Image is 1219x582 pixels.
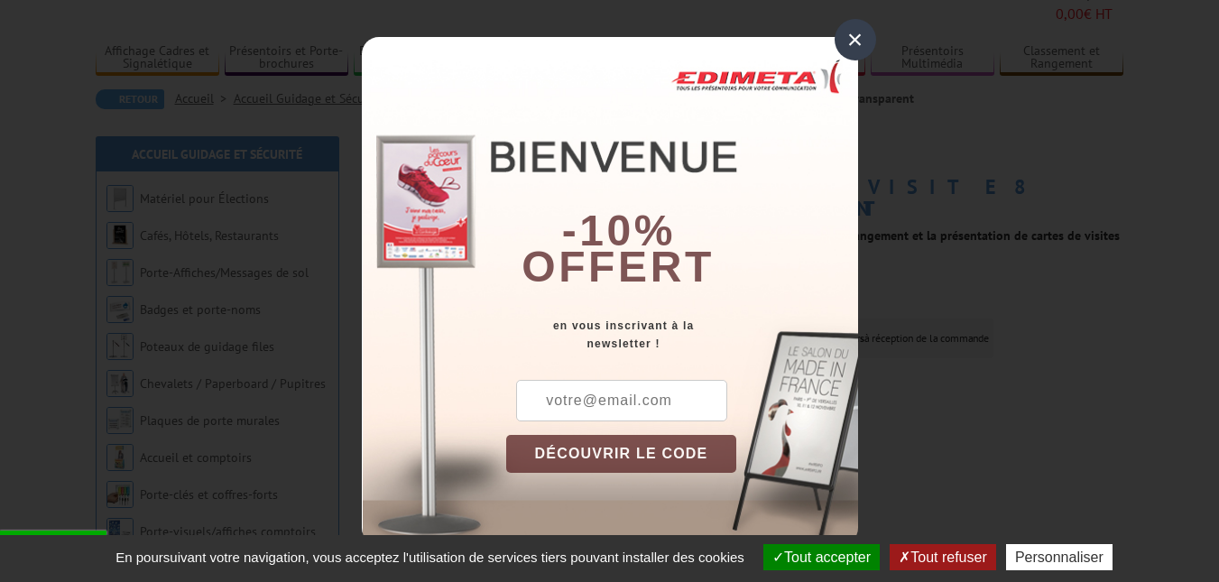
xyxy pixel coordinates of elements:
button: Tout refuser [890,544,995,570]
b: -10% [562,207,676,254]
button: Tout accepter [763,544,880,570]
font: offert [522,243,715,291]
div: × [835,19,876,60]
button: DÉCOUVRIR LE CODE [506,435,737,473]
input: votre@email.com [516,380,727,421]
button: Personnaliser (fenêtre modale) [1006,544,1113,570]
span: En poursuivant votre navigation, vous acceptez l'utilisation de services tiers pouvant installer ... [106,550,753,565]
div: en vous inscrivant à la newsletter ! [506,317,858,353]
